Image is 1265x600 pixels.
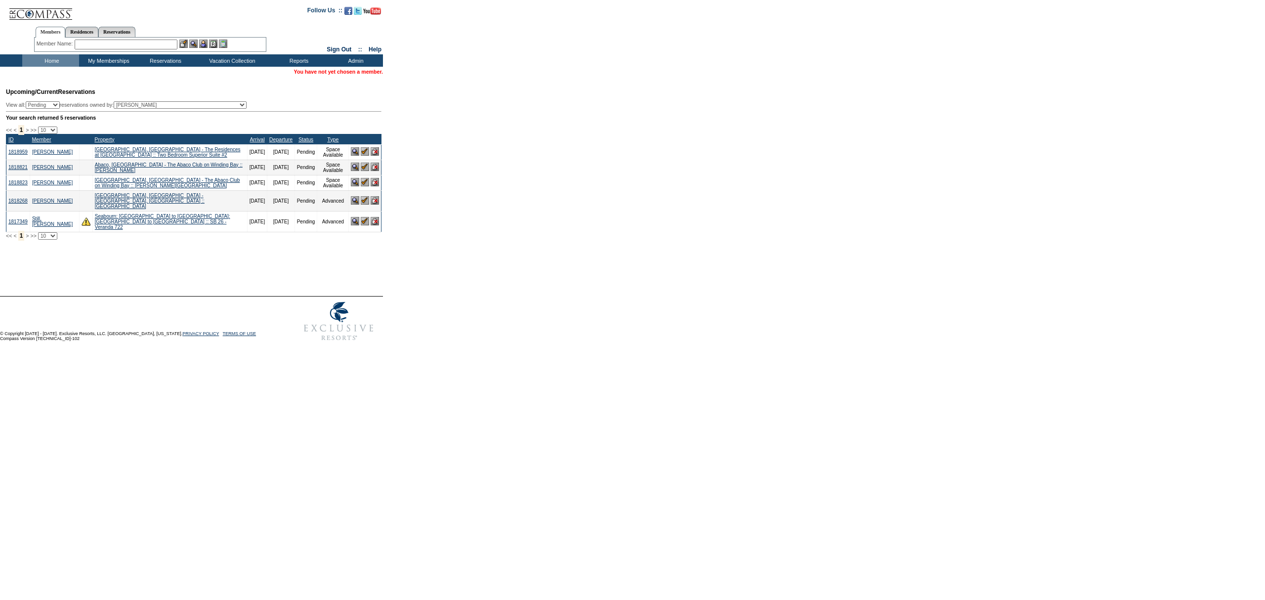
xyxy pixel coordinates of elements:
[32,165,73,170] a: [PERSON_NAME]
[98,27,135,37] a: Reservations
[65,27,98,37] a: Residences
[250,136,264,142] a: Arrival
[8,149,28,155] a: 1818959
[8,198,28,204] a: 1818268
[351,163,359,171] img: View Reservation
[79,54,136,67] td: My Memberships
[179,40,188,48] img: b_edit.gif
[371,147,379,156] img: Cancel Reservation
[6,233,12,239] span: <<
[363,10,381,16] a: Subscribe to our YouTube Channel
[307,6,342,18] td: Follow Us ::
[295,144,317,160] td: Pending
[294,69,383,75] span: You have not yet chosen a member.
[327,136,338,142] a: Type
[317,160,349,175] td: Space Available
[37,40,75,48] div: Member Name:
[32,180,73,185] a: [PERSON_NAME]
[361,178,369,186] img: Confirm Reservation
[295,297,383,346] img: Exclusive Resorts
[361,196,369,205] img: Confirm Reservation
[26,233,29,239] span: >
[363,7,381,15] img: Subscribe to our YouTube Channel
[267,190,295,211] td: [DATE]
[95,147,241,158] a: [GEOGRAPHIC_DATA], [GEOGRAPHIC_DATA] - The Residences at [GEOGRAPHIC_DATA] :: Two Bedroom Superio...
[6,115,381,121] div: Your search returned 5 reservations
[317,144,349,160] td: Space Available
[371,217,379,225] img: Cancel Reservation
[219,40,227,48] img: b_calculator.gif
[327,46,351,53] a: Sign Out
[326,54,383,67] td: Admin
[371,163,379,171] img: Cancel Reservation
[182,331,219,336] a: PRIVACY POLICY
[13,233,16,239] span: <
[369,46,381,53] a: Help
[361,217,369,225] img: Confirm Reservation
[354,7,362,15] img: Follow us on Twitter
[361,163,369,171] img: Confirm Reservation
[209,40,217,48] img: Reservations
[8,219,28,224] a: 1817349
[94,136,114,142] a: Property
[18,125,25,135] span: 1
[269,136,293,142] a: Departure
[354,10,362,16] a: Follow us on Twitter
[295,190,317,211] td: Pending
[351,217,359,225] img: View Reservation
[95,177,240,188] a: [GEOGRAPHIC_DATA], [GEOGRAPHIC_DATA] - The Abaco Club on Winding Bay :: [PERSON_NAME][GEOGRAPHIC_...
[30,233,36,239] span: >>
[6,88,95,95] span: Reservations
[6,101,251,109] div: View all: reservations owned by:
[267,160,295,175] td: [DATE]
[199,40,208,48] img: Impersonate
[371,196,379,205] img: Cancel Reservation
[36,27,66,38] a: Members
[18,231,25,241] span: 1
[22,54,79,67] td: Home
[193,54,269,67] td: Vacation Collection
[269,54,326,67] td: Reports
[247,144,267,160] td: [DATE]
[95,162,243,173] a: Abaco, [GEOGRAPHIC_DATA] - The Abaco Club on Winding Bay :: [PERSON_NAME]
[351,147,359,156] img: View Reservation
[8,136,14,142] a: ID
[32,136,51,142] a: Member
[317,175,349,190] td: Space Available
[351,196,359,205] img: View Reservation
[317,211,349,232] td: Advanced
[267,211,295,232] td: [DATE]
[82,217,90,226] img: There are insufficient days and/or tokens to cover this reservation
[295,160,317,175] td: Pending
[317,190,349,211] td: Advanced
[247,175,267,190] td: [DATE]
[32,216,73,227] a: Still, [PERSON_NAME]
[32,149,73,155] a: [PERSON_NAME]
[344,10,352,16] a: Become our fan on Facebook
[136,54,193,67] td: Reservations
[247,211,267,232] td: [DATE]
[32,198,73,204] a: [PERSON_NAME]
[247,190,267,211] td: [DATE]
[344,7,352,15] img: Become our fan on Facebook
[30,127,36,133] span: >>
[295,175,317,190] td: Pending
[8,165,28,170] a: 1818821
[371,178,379,186] img: Cancel Reservation
[298,136,313,142] a: Status
[8,180,28,185] a: 1818823
[351,178,359,186] img: View Reservation
[6,88,58,95] span: Upcoming/Current
[267,175,295,190] td: [DATE]
[189,40,198,48] img: View
[95,193,205,209] a: [GEOGRAPHIC_DATA], [GEOGRAPHIC_DATA] - [GEOGRAPHIC_DATA], [GEOGRAPHIC_DATA] :: [GEOGRAPHIC_DATA]
[13,127,16,133] span: <
[295,211,317,232] td: Pending
[26,127,29,133] span: >
[358,46,362,53] span: ::
[247,160,267,175] td: [DATE]
[267,144,295,160] td: [DATE]
[95,214,230,230] a: Seabourn: [GEOGRAPHIC_DATA] to [GEOGRAPHIC_DATA]: [GEOGRAPHIC_DATA] to [GEOGRAPHIC_DATA] :: SB 26...
[6,127,12,133] span: <<
[223,331,256,336] a: TERMS OF USE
